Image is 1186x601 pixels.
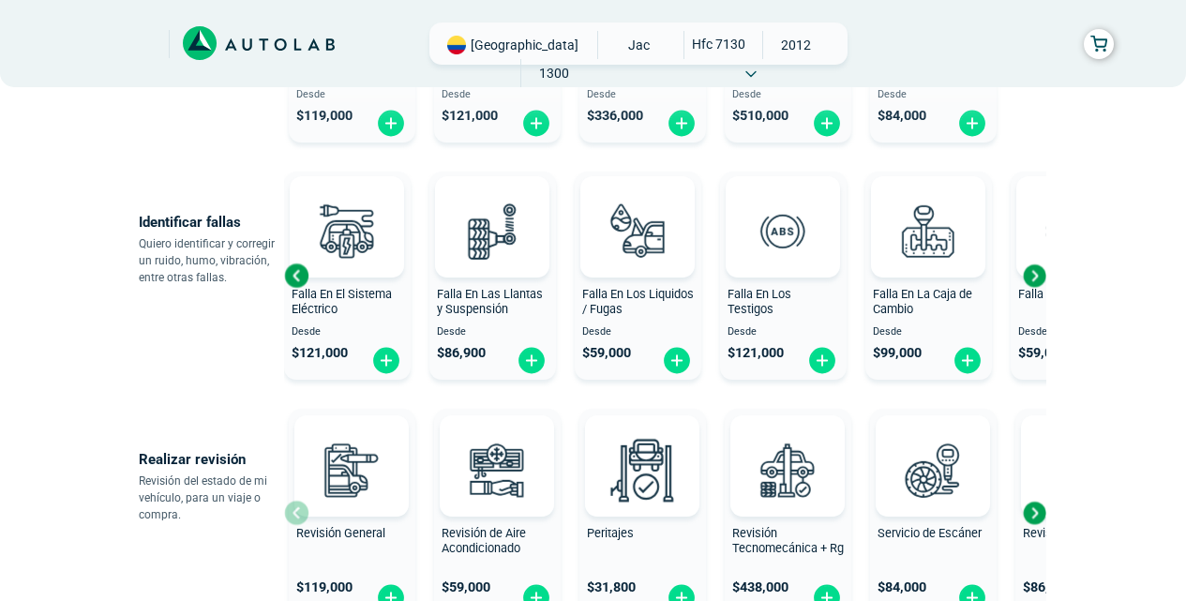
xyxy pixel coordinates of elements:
img: AD0BCuuxAAAAAElFTkSuQmCC [1045,180,1102,236]
span: $ 59,000 [1018,345,1067,361]
img: fi_plus-circle2.svg [812,109,842,138]
span: Revisión de Batería [1023,526,1124,540]
span: $ 336,000 [587,108,643,124]
img: fi_plus-circle2.svg [807,346,837,375]
span: Falla En Las Llantas y Suspensión [437,287,543,317]
img: fi_plus-circle2.svg [521,109,551,138]
img: AD0BCuuxAAAAAElFTkSuQmCC [464,180,520,236]
p: Revisión del estado de mi vehículo, para un viaje o compra. [139,473,284,523]
span: [GEOGRAPHIC_DATA] [471,36,578,54]
span: Peritajes [587,526,634,540]
span: $ 510,000 [732,108,788,124]
span: $ 59,000 [442,579,490,595]
img: aire_acondicionado-v3.svg [456,428,538,511]
span: $ 438,000 [732,579,788,595]
span: $ 119,000 [296,579,353,595]
span: 1300 [521,59,588,87]
span: $ 31,800 [587,579,636,595]
img: AD0BCuuxAAAAAElFTkSuQmCC [469,419,525,475]
span: Falla En La Caja de Cambio [873,287,972,317]
button: Falla En Los Frenos Desde $59,000 [1011,172,1137,380]
span: $ 99,000 [873,345,922,361]
p: Realizar revisión [139,446,284,473]
img: AD0BCuuxAAAAAElFTkSuQmCC [759,419,816,475]
span: Servicio de Escáner [878,526,982,540]
img: AD0BCuuxAAAAAElFTkSuQmCC [319,180,375,236]
span: Revisión Tecnomecánica + Rg [732,526,844,556]
span: Desde [587,89,698,101]
span: Desde [728,326,839,338]
img: AD0BCuuxAAAAAElFTkSuQmCC [900,180,956,236]
span: Desde [442,89,553,101]
img: AD0BCuuxAAAAAElFTkSuQmCC [323,419,380,475]
span: $ 121,000 [292,345,348,361]
img: escaner-v3.svg [892,428,974,511]
img: diagnostic_suspension-v3.svg [451,189,533,272]
span: Desde [292,326,403,338]
img: peritaje-v3.svg [601,428,683,511]
img: fi_plus-circle2.svg [953,346,983,375]
img: fi_plus-circle2.svg [957,109,987,138]
span: 2012 [763,31,830,59]
img: AD0BCuuxAAAAAElFTkSuQmCC [609,180,666,236]
span: HFC 7130 [684,31,751,57]
span: Desde [878,89,989,101]
span: Desde [437,326,548,338]
div: Next slide [1020,499,1048,527]
img: diagnostic_gota-de-sangre-v3.svg [596,189,679,272]
img: cambio_bateria-v3.svg [1037,428,1119,511]
img: fi_plus-circle2.svg [517,346,547,375]
img: fi_plus-circle2.svg [371,346,401,375]
img: fi_plus-circle2.svg [376,109,406,138]
span: Desde [296,89,408,101]
p: Identificar fallas [139,209,284,235]
div: Previous slide [282,262,310,290]
span: Falla En Los Liquidos / Fugas [582,287,694,317]
button: Falla En El Sistema Eléctrico Desde $121,000 [284,172,411,380]
span: $ 119,000 [296,108,353,124]
span: Desde [1018,326,1130,338]
img: revision_tecno_mecanica-v3.svg [746,428,829,511]
img: Flag of COLOMBIA [447,36,466,54]
span: $ 86,900 [437,345,486,361]
span: $ 84,000 [878,108,926,124]
div: Next slide [1020,262,1048,290]
p: Quiero identificar y corregir un ruido, humo, vibración, entre otras fallas. [139,235,284,286]
img: AD0BCuuxAAAAAElFTkSuQmCC [614,419,670,475]
span: Desde [732,89,844,101]
button: Falla En Los Liquidos / Fugas Desde $59,000 [575,172,701,380]
img: fi_plus-circle2.svg [662,346,692,375]
span: $ 121,000 [442,108,498,124]
span: Desde [873,326,984,338]
img: fi_plus-circle2.svg [667,109,697,138]
img: AD0BCuuxAAAAAElFTkSuQmCC [755,180,811,236]
img: diagnostic_caja-de-cambios-v3.svg [887,189,969,272]
span: Desde [582,326,694,338]
img: AD0BCuuxAAAAAElFTkSuQmCC [905,419,961,475]
span: Revisión General [296,526,385,540]
span: Falla En Los Frenos [1018,287,1121,301]
button: Falla En Las Llantas y Suspensión Desde $86,900 [429,172,556,380]
span: $ 84,000 [878,579,926,595]
img: diagnostic_bombilla-v3.svg [306,189,388,272]
span: Falla En El Sistema Eléctrico [292,287,392,317]
img: diagnostic_diagnostic_abs-v3.svg [742,189,824,272]
span: JAC [606,31,672,59]
span: Revisión de Aire Acondicionado [442,526,526,556]
button: Falla En La Caja de Cambio Desde $99,000 [865,172,992,380]
img: revision_general-v3.svg [310,428,393,511]
button: Falla En Los Testigos Desde $121,000 [720,172,847,380]
img: diagnostic_disco-de-freno-v3.svg [1032,189,1115,272]
span: $ 59,000 [582,345,631,361]
span: Falla En Los Testigos [728,287,791,317]
span: $ 86,900 [1023,579,1072,595]
span: $ 121,000 [728,345,784,361]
